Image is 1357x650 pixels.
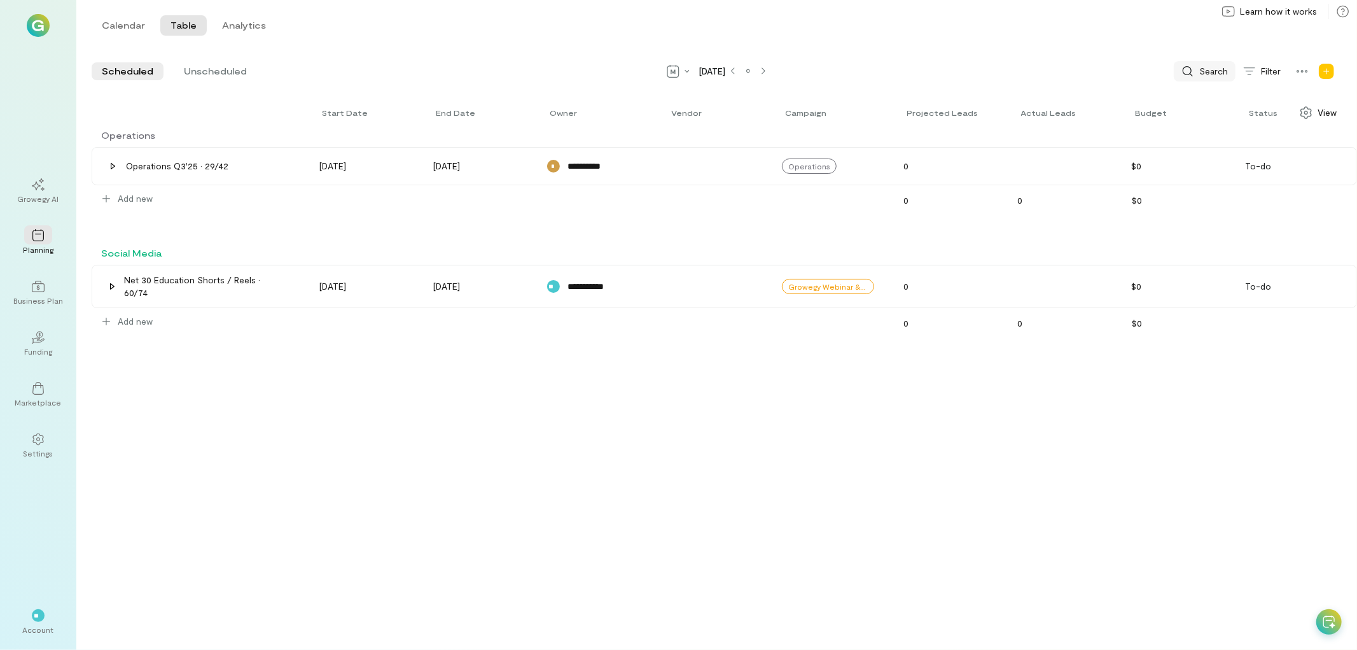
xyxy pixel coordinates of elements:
span: Actual leads [1021,108,1076,118]
span: Add new [118,315,153,328]
span: Campaign [786,108,827,118]
div: 0 [896,276,1003,297]
a: Growegy AI [15,168,61,214]
span: Social Media [101,248,162,258]
div: Toggle SortBy [786,108,833,118]
div: Toggle SortBy [1135,108,1173,118]
div: Growegy AI [18,194,59,204]
button: Calendar [92,15,155,36]
div: [DATE] [319,160,404,173]
a: Planning [15,219,61,265]
span: View [1318,106,1337,119]
div: 0 [896,190,1004,211]
div: Operations Q3'25 · 29/42 [126,160,228,173]
a: Marketplace [15,372,61,418]
div: Business Plan [13,295,63,306]
div: $0 [1124,190,1232,211]
div: [DATE] [433,160,518,173]
div: [DATE] [319,280,404,293]
span: Projected leads [907,108,978,118]
div: Show columns [1292,102,1344,123]
a: Funding [15,321,61,367]
div: Toggle SortBy [436,108,481,118]
div: Planning [23,244,53,255]
span: Scheduled [102,65,153,78]
button: Table [160,15,207,36]
div: Funding [24,346,52,357]
div: 0 [1010,190,1118,211]
div: Toggle SortBy [1249,108,1283,118]
span: Status [1249,108,1277,118]
div: Settings [24,448,53,458]
div: Toggle SortBy [671,108,707,118]
div: [DATE] [433,280,518,293]
span: Operations [788,161,830,171]
div: $0 [1124,156,1231,176]
span: Unscheduled [184,65,247,78]
span: Operations [101,130,155,141]
span: Add new [118,192,153,205]
span: Filter [1261,65,1281,78]
div: Account [23,625,54,635]
span: Vendor [671,108,702,118]
span: [DATE] [699,65,725,78]
span: End date [436,108,475,118]
button: Analytics [212,15,276,36]
div: Marketplace [15,397,62,407]
a: Business Plan [15,270,61,316]
span: Budget [1135,108,1167,118]
div: Toggle SortBy [907,108,984,118]
div: Toggle SortBy [322,108,373,118]
div: Net 30 Education Shorts / Reels · 60/74 [124,274,272,299]
div: Toggle SortBy [1021,108,1082,118]
div: Add new program [1316,61,1337,81]
div: 0 [896,156,1003,176]
a: Settings [15,423,61,469]
span: Learn how it works [1240,5,1317,18]
span: Owner [550,108,577,118]
div: To-do [1245,280,1337,293]
div: 0 [896,313,1004,334]
div: 0 [1010,313,1118,334]
div: To-do [1245,160,1337,173]
span: Growegy Webinar & Tutorials [788,281,868,292]
span: Search [1199,65,1228,78]
div: $0 [1124,276,1231,297]
span: Start date [322,108,368,118]
div: Toggle SortBy [550,108,583,118]
div: $0 [1124,313,1232,334]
